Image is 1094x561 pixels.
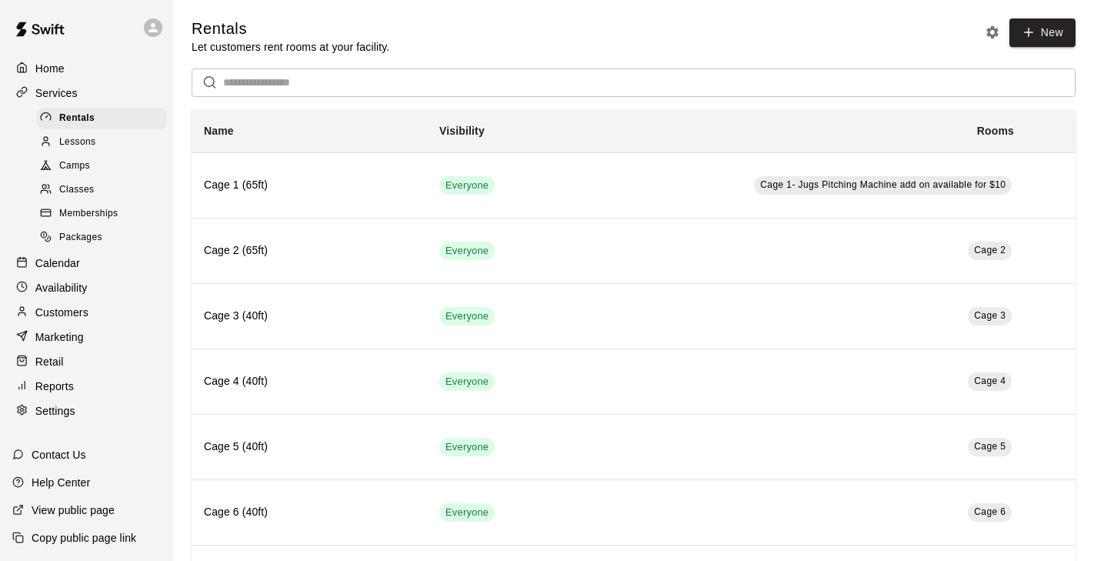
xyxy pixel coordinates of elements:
[192,18,389,39] h5: Rentals
[974,310,1006,321] span: Cage 3
[439,438,495,456] div: This service is visible to all of your customers
[35,305,88,320] p: Customers
[12,276,161,299] a: Availability
[439,242,495,260] div: This service is visible to all of your customers
[974,245,1006,255] span: Cage 2
[32,475,90,490] p: Help Center
[35,280,88,296] p: Availability
[37,226,173,250] a: Packages
[59,111,95,126] span: Rentals
[1009,18,1076,47] a: New
[439,244,495,259] span: Everyone
[974,376,1006,386] span: Cage 4
[12,326,161,349] a: Marketing
[35,379,74,394] p: Reports
[32,447,86,462] p: Contact Us
[204,439,415,456] h6: Cage 5 (40ft)
[37,108,167,129] div: Rentals
[37,155,173,179] a: Camps
[37,155,167,177] div: Camps
[37,202,173,226] a: Memberships
[439,176,495,195] div: This service is visible to all of your customers
[439,125,485,137] b: Visibility
[12,301,161,324] a: Customers
[59,206,118,222] span: Memberships
[439,375,495,389] span: Everyone
[204,177,415,194] h6: Cage 1 (65ft)
[12,252,161,275] a: Calendar
[59,135,96,150] span: Lessons
[204,373,415,390] h6: Cage 4 (40ft)
[37,132,167,153] div: Lessons
[35,329,84,345] p: Marketing
[35,85,78,101] p: Services
[12,399,161,422] a: Settings
[204,242,415,259] h6: Cage 2 (65ft)
[439,503,495,522] div: This service is visible to all of your customers
[12,82,161,105] a: Services
[12,375,161,398] a: Reports
[760,179,1006,190] span: Cage 1- Jugs Pitching Machine add on available for $10
[32,503,115,518] p: View public page
[37,227,167,249] div: Packages
[204,504,415,521] h6: Cage 6 (40ft)
[981,21,1004,44] button: Rental settings
[974,441,1006,452] span: Cage 5
[37,106,173,130] a: Rentals
[37,179,167,201] div: Classes
[59,230,102,245] span: Packages
[59,182,94,198] span: Classes
[32,530,136,546] p: Copy public page link
[439,179,495,193] span: Everyone
[204,125,234,137] b: Name
[35,255,80,271] p: Calendar
[37,203,167,225] div: Memberships
[37,179,173,202] a: Classes
[59,159,90,174] span: Camps
[439,440,495,455] span: Everyone
[12,57,161,80] a: Home
[439,372,495,391] div: This service is visible to all of your customers
[439,506,495,520] span: Everyone
[977,125,1014,137] b: Rooms
[35,354,64,369] p: Retail
[35,61,65,76] p: Home
[204,308,415,325] h6: Cage 3 (40ft)
[439,309,495,324] span: Everyone
[37,130,173,154] a: Lessons
[439,307,495,326] div: This service is visible to all of your customers
[35,403,75,419] p: Settings
[192,39,389,55] p: Let customers rent rooms at your facility.
[12,350,161,373] a: Retail
[974,506,1006,517] span: Cage 6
